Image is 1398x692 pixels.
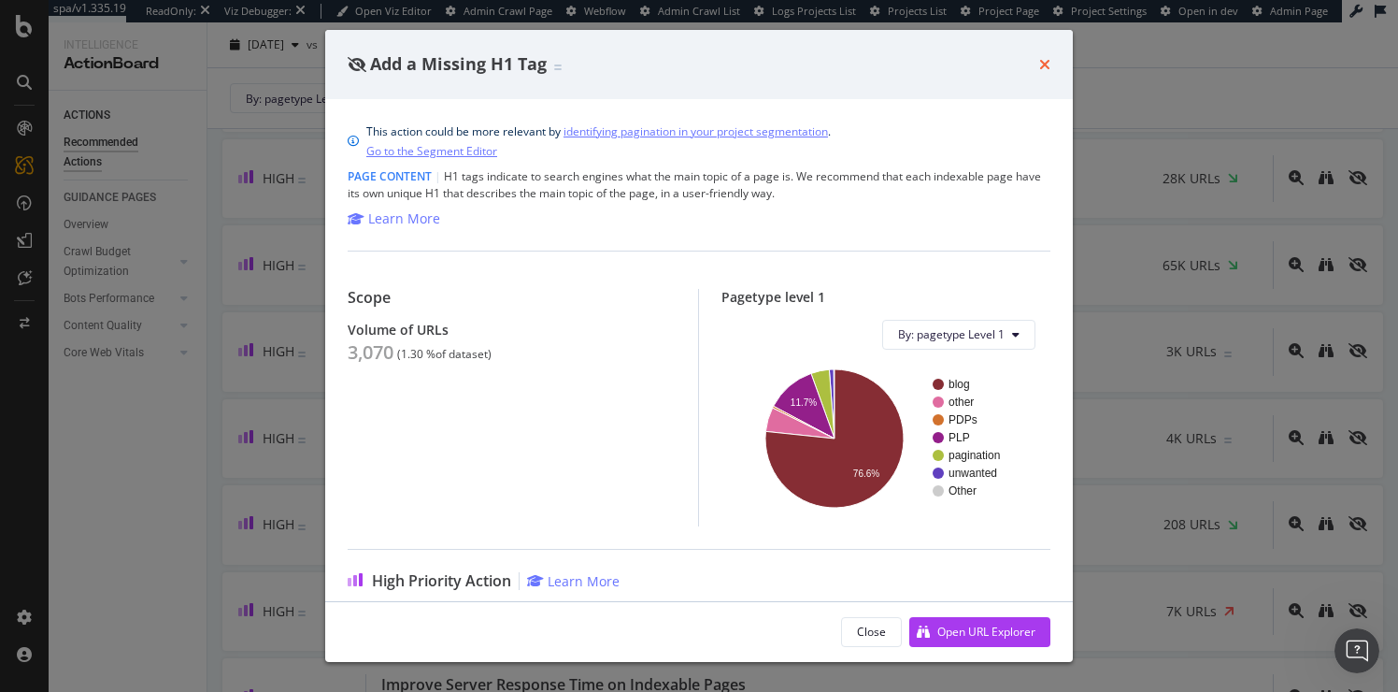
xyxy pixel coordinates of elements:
span: Page Content [348,168,432,184]
span: By: pagetype Level 1 [898,326,1005,342]
text: unwanted [949,467,997,480]
div: eye-slash [348,57,366,72]
button: Open URL Explorer [909,617,1050,647]
svg: A chart. [736,365,1035,512]
div: Open URL Explorer [937,624,1035,640]
div: Pagetype level 1 [721,289,1050,305]
text: PDPs [949,413,977,426]
div: 3,070 [348,341,393,364]
text: Other [949,484,977,497]
iframe: Intercom live chat [1334,628,1379,673]
a: Learn More [348,209,440,228]
span: Add a Missing H1 Tag [370,52,547,75]
div: Learn More [548,572,620,590]
text: PLP [949,431,970,444]
div: ( 1.30 % of dataset ) [397,348,492,361]
div: info banner [348,122,1050,161]
button: Close [841,617,902,647]
text: 11.7% [791,397,817,408]
span: | [435,168,441,184]
text: pagination [949,449,1000,462]
a: Learn More [527,572,620,590]
img: Equal [554,65,562,70]
text: other [949,396,974,409]
text: blog [949,378,970,391]
a: Go to the Segment Editor [366,141,497,161]
span: High Priority Action [372,572,511,590]
div: Volume of URLs [348,322,676,338]
div: Learn More [368,209,440,228]
div: Close [857,624,886,640]
div: modal [325,30,1073,662]
a: identifying pagination in your project segmentation [563,122,828,141]
text: 76.6% [853,469,879,479]
div: H1 tags indicate to search engines what the main topic of a page is. We recommend that each index... [348,168,1050,202]
button: By: pagetype Level 1 [882,320,1035,350]
div: This action could be more relevant by . [366,122,831,161]
div: times [1039,52,1050,77]
div: Scope [348,289,676,307]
